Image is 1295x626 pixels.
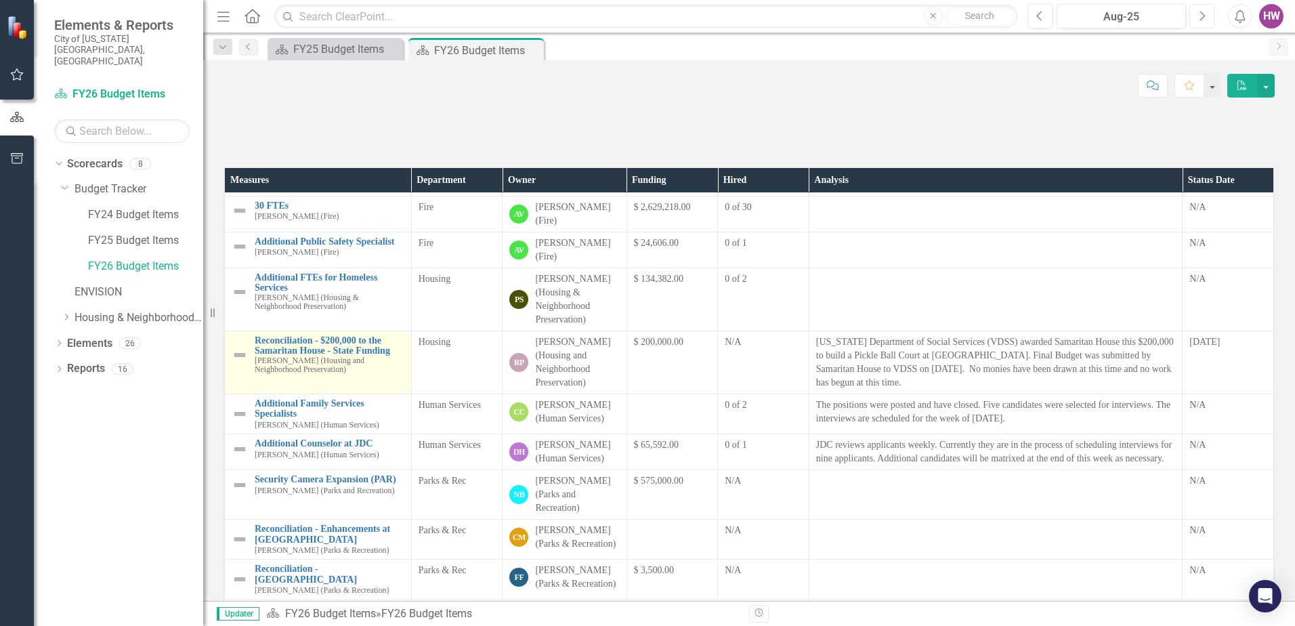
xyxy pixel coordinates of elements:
[419,238,434,248] span: Fire
[225,232,412,268] td: Double-Click to Edit Right Click for Context Menu
[225,470,412,520] td: Double-Click to Edit Right Click for Context Menu
[54,33,190,66] small: City of [US_STATE][GEOGRAPHIC_DATA], [GEOGRAPHIC_DATA]
[232,203,248,219] img: Not Defined
[1183,520,1274,560] td: Double-Click to Edit
[1183,331,1274,394] td: Double-Click to Edit
[1259,4,1283,28] button: HW
[509,353,528,372] div: RP
[1189,524,1267,537] div: N/A
[634,565,675,575] span: $ 3,500.00
[112,363,133,375] div: 16
[535,474,619,515] div: [PERSON_NAME] (Parks and Recreation)
[285,607,376,620] a: FY26 Budget Items
[54,17,190,33] span: Elements & Reports
[725,440,747,450] span: 0 of 1
[255,586,389,595] small: [PERSON_NAME] (Parks & Recreation)
[535,524,619,551] div: [PERSON_NAME] (Parks & Recreation)
[634,440,679,450] span: $ 65,592.00
[809,520,1183,560] td: Double-Click to Edit
[255,438,404,448] a: Additional Counselor at JDC
[1183,434,1274,470] td: Double-Click to Edit
[232,571,248,587] img: Not Defined
[255,272,404,293] a: Additional FTEs for Homeless Services
[509,290,528,309] div: PS
[725,202,752,212] span: 0 of 30
[809,196,1183,232] td: Double-Click to Edit
[419,565,467,575] span: Parks & Rec
[225,268,412,331] td: Double-Click to Edit Right Click for Context Menu
[232,531,248,547] img: Not Defined
[225,560,412,600] td: Double-Click to Edit Right Click for Context Menu
[725,238,747,248] span: 0 of 1
[88,233,203,249] a: FY25 Budget Items
[75,182,203,197] a: Budget Tracker
[419,274,450,284] span: Housing
[75,285,203,300] a: ENVISION
[255,248,339,257] small: [PERSON_NAME] (Fire)
[232,406,248,422] img: Not Defined
[255,564,404,585] a: Reconciliation - [GEOGRAPHIC_DATA]
[816,438,1176,465] p: JDC reviews applicants weekly. Currently they are in the process of scheduling interviews for nin...
[419,337,450,347] span: Housing
[1189,337,1220,347] span: [DATE]
[255,335,404,356] a: Reconciliation - $200,000 to the Samaritan House - State Funding
[509,205,528,224] div: AV
[634,337,684,347] span: $ 200,000.00
[509,402,528,421] div: CC
[217,607,259,621] span: Updater
[255,398,404,419] a: Additional Family Services Specialists
[88,259,203,274] a: FY26 Budget Items
[7,16,30,39] img: ClearPoint Strategy
[255,524,404,545] a: Reconciliation - Enhancements at [GEOGRAPHIC_DATA]
[725,337,741,347] span: N/A
[1061,9,1181,25] div: Aug-25
[419,476,467,486] span: Parks & Rec
[809,232,1183,268] td: Double-Click to Edit
[1189,201,1267,214] div: N/A
[535,236,619,264] div: [PERSON_NAME] (Fire)
[634,274,684,284] span: $ 134,382.00
[1183,232,1274,268] td: Double-Click to Edit
[509,442,528,461] div: DH
[255,546,389,555] small: [PERSON_NAME] (Parks & Recreation)
[1057,4,1186,28] button: Aug-25
[816,335,1176,390] p: [US_STATE] Department of Social Services (VDSS) awarded Samaritan House this $200,000 to build a ...
[67,361,105,377] a: Reports
[266,606,739,622] div: »
[809,434,1183,470] td: Double-Click to Edit
[119,337,141,349] div: 26
[1189,272,1267,286] div: N/A
[255,212,339,221] small: [PERSON_NAME] (Fire)
[725,525,741,535] span: N/A
[293,41,400,58] div: FY25 Budget Items
[1183,394,1274,434] td: Double-Click to Edit
[75,310,203,326] a: Housing & Neighborhood Preservation Home
[255,356,404,374] small: [PERSON_NAME] (Housing and Neighborhood Preservation)
[232,441,248,457] img: Not Defined
[965,10,994,21] span: Search
[535,564,619,591] div: [PERSON_NAME] (Parks & Recreation)
[1183,196,1274,232] td: Double-Click to Edit
[232,238,248,255] img: Not Defined
[54,87,190,102] a: FY26 Budget Items
[816,398,1176,425] p: The positions were posted and have closed. Five candidates were selected for interviews. The inte...
[54,119,190,143] input: Search Below...
[419,440,481,450] span: Human Services
[1189,398,1267,412] div: N/A
[509,528,528,547] div: CM
[129,158,151,169] div: 8
[271,41,400,58] a: FY25 Budget Items
[232,477,248,493] img: Not Defined
[809,268,1183,331] td: Double-Click to Edit
[509,241,528,259] div: AV
[809,394,1183,434] td: Double-Click to Edit
[535,201,619,228] div: [PERSON_NAME] (Fire)
[67,336,112,352] a: Elements
[725,565,741,575] span: N/A
[255,486,394,495] small: [PERSON_NAME] (Parks and Recreation)
[274,5,1017,28] input: Search ClearPoint...
[1183,470,1274,520] td: Double-Click to Edit
[535,335,619,390] div: [PERSON_NAME] (Housing and Neighborhood Preservation)
[809,560,1183,600] td: Double-Click to Edit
